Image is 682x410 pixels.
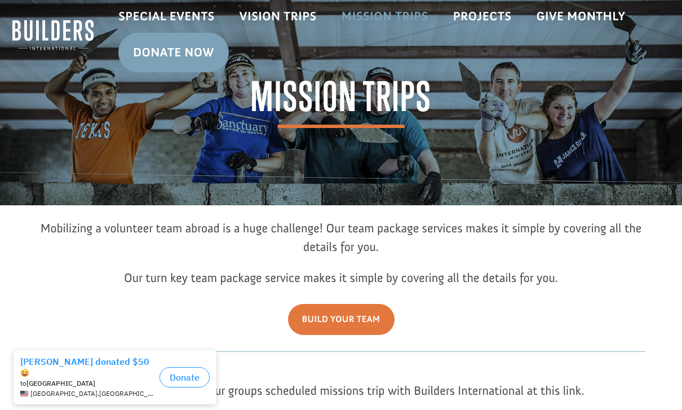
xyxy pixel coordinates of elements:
img: emoji grinningFace [20,24,29,33]
button: Donate [160,23,210,43]
img: Builders International [12,17,94,52]
div: [PERSON_NAME] donated $50 [20,11,155,34]
a: Build Your Team [288,304,395,335]
a: Donate Now [118,33,229,72]
span: Mobilizing a volunteer team abroad is a huge challenge! Our team package services makes it simple... [41,221,642,254]
div: to [20,35,155,43]
img: US.png [20,45,28,53]
strong: [GEOGRAPHIC_DATA] [26,34,95,43]
span: Find and register for your groups scheduled missions trip with Builders International at this link. [98,383,584,398]
span: Mission Trips [250,77,431,128]
span: [GEOGRAPHIC_DATA] , [GEOGRAPHIC_DATA] [30,45,155,53]
span: Our turn key team package service makes it simple by covering all the details for you. [124,270,558,285]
